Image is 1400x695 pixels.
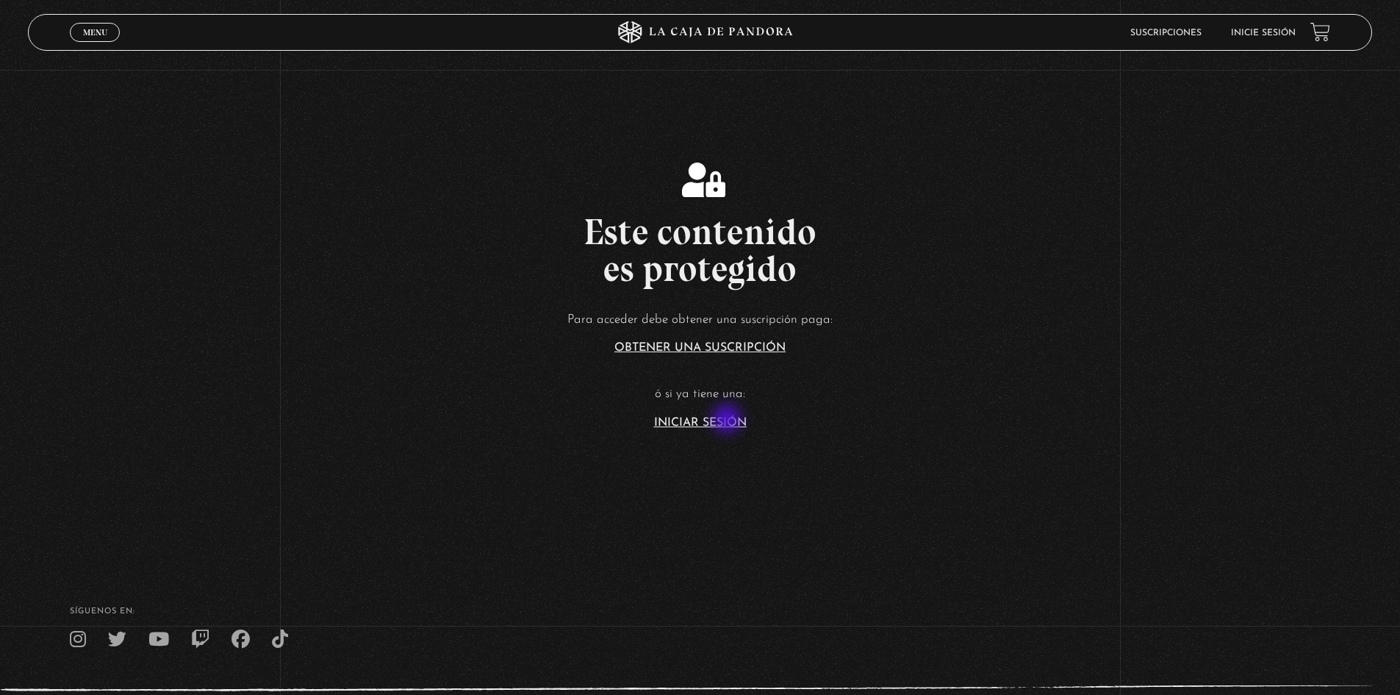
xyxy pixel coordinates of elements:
[654,417,747,429] a: Iniciar Sesión
[83,28,107,37] span: Menu
[1310,22,1330,42] a: View your shopping cart
[614,342,786,354] a: Obtener una suscripción
[1130,29,1202,38] a: Suscripciones
[1231,29,1296,38] a: Inicie sesión
[70,607,1330,616] h4: SÍguenos en:
[78,40,112,51] span: Cerrar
